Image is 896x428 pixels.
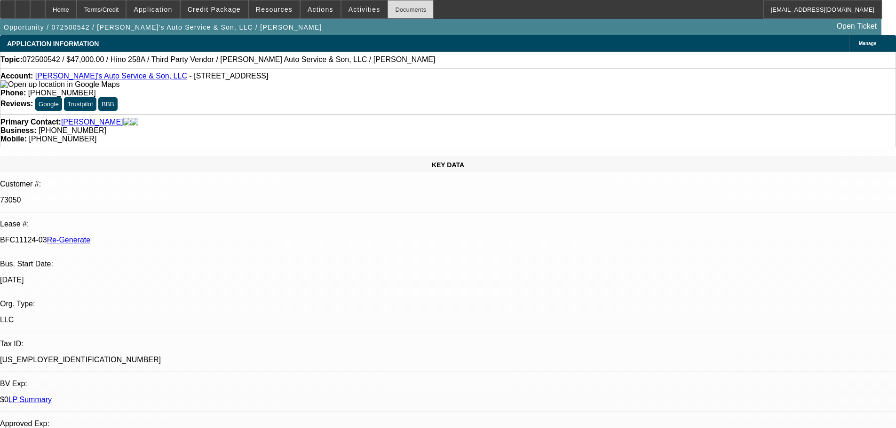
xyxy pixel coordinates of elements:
[4,23,322,31] span: Opportunity / 072500542 / [PERSON_NAME]'s Auto Service & Son, LLC / [PERSON_NAME]
[432,161,464,169] span: KEY DATA
[23,55,436,64] span: 072500542 / $47,000.00 / Hino 258A / Third Party Vendor / [PERSON_NAME] Auto Service & Son, LLC /...
[47,236,91,244] a: Re-Generate
[134,6,172,13] span: Application
[859,41,876,46] span: Manage
[188,6,241,13] span: Credit Package
[308,6,333,13] span: Actions
[0,118,61,126] strong: Primary Contact:
[349,6,381,13] span: Activities
[28,89,96,97] span: [PHONE_NUMBER]
[0,80,119,89] img: Open up location in Google Maps
[39,126,106,134] span: [PHONE_NUMBER]
[0,126,36,134] strong: Business:
[301,0,341,18] button: Actions
[0,55,23,64] strong: Topic:
[35,97,62,111] button: Google
[61,118,123,126] a: [PERSON_NAME]
[249,0,300,18] button: Resources
[0,72,33,80] strong: Account:
[35,72,187,80] a: [PERSON_NAME]'s Auto Service & Son, LLC
[8,396,52,404] a: LP Summary
[181,0,248,18] button: Credit Package
[98,97,118,111] button: BBB
[833,18,880,34] a: Open Ticket
[123,118,131,126] img: facebook-icon.png
[189,72,268,80] span: - [STREET_ADDRESS]
[29,135,96,143] span: [PHONE_NUMBER]
[341,0,388,18] button: Activities
[127,0,179,18] button: Application
[131,118,138,126] img: linkedin-icon.png
[0,100,33,108] strong: Reviews:
[0,80,119,88] a: View Google Maps
[0,135,27,143] strong: Mobile:
[64,97,96,111] button: Trustpilot
[256,6,293,13] span: Resources
[0,89,26,97] strong: Phone:
[7,40,99,47] span: APPLICATION INFORMATION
